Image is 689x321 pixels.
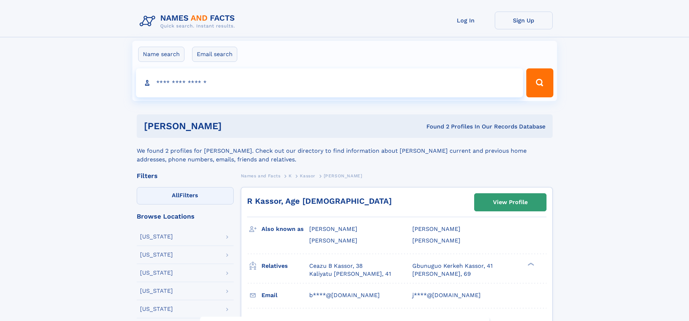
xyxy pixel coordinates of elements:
div: [US_STATE] [140,270,173,276]
div: Filters [137,173,234,179]
span: [PERSON_NAME] [412,225,460,232]
span: All [172,192,179,199]
span: Kassor [300,173,315,178]
label: Filters [137,187,234,204]
button: Search Button [526,68,553,97]
div: [US_STATE] [140,234,173,240]
a: Log In [437,12,495,29]
a: Sign Up [495,12,553,29]
span: [PERSON_NAME] [324,173,362,178]
a: Kaliyatu [PERSON_NAME], 41 [309,270,391,278]
div: [US_STATE] [140,252,173,258]
span: [PERSON_NAME] [412,237,460,244]
span: [PERSON_NAME] [309,237,357,244]
h3: Email [261,289,309,301]
h3: Relatives [261,260,309,272]
a: Names and Facts [241,171,281,180]
a: [PERSON_NAME], 69 [412,270,471,278]
div: Browse Locations [137,213,234,220]
a: Gbunuguo Kerkeh Kassor, 41 [412,262,493,270]
div: [US_STATE] [140,306,173,312]
div: ❯ [526,262,535,266]
a: Ceazu B Kassor, 38 [309,262,363,270]
img: Logo Names and Facts [137,12,241,31]
a: View Profile [475,194,546,211]
a: K [289,171,292,180]
a: R Kassor, Age [DEMOGRAPHIC_DATA] [247,197,392,206]
div: View Profile [493,194,528,211]
label: Email search [192,47,237,62]
span: [PERSON_NAME] [309,225,357,232]
a: Kassor [300,171,315,180]
label: Name search [138,47,184,62]
input: search input [136,68,523,97]
h1: [PERSON_NAME] [144,122,324,131]
h3: Also known as [261,223,309,235]
div: [US_STATE] [140,288,173,294]
span: K [289,173,292,178]
div: We found 2 profiles for [PERSON_NAME]. Check out our directory to find information about [PERSON_... [137,138,553,164]
div: Found 2 Profiles In Our Records Database [324,123,545,131]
